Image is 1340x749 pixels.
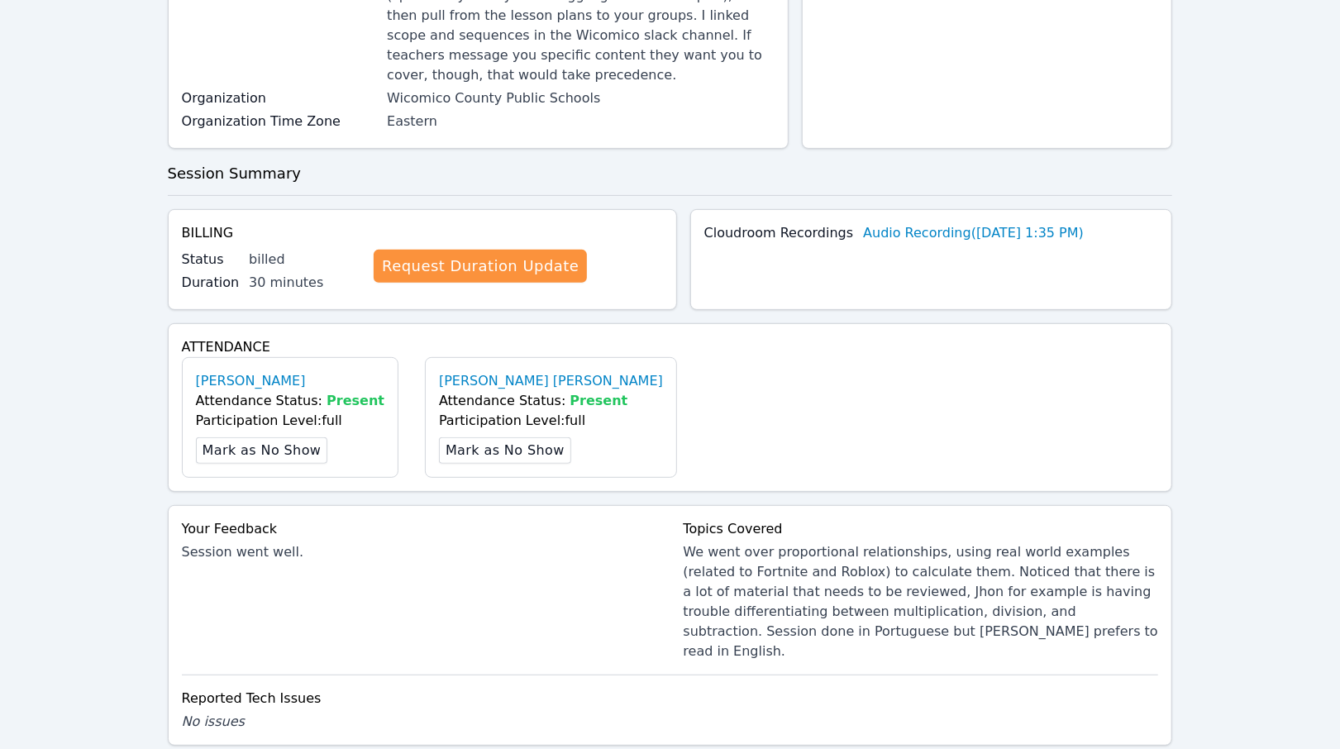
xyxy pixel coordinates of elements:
div: We went over proportional relationships, using real world examples (related to Fortnite and Roblo... [684,542,1159,661]
a: [PERSON_NAME] [PERSON_NAME] [439,371,663,391]
label: Organization [182,88,378,108]
span: No issues [182,713,245,729]
a: Audio Recording([DATE] 1:35 PM) [863,223,1084,243]
div: Eastern [387,112,775,131]
div: 30 minutes [249,273,360,293]
a: Request Duration Update [374,250,587,283]
div: Participation Level: full [439,411,663,431]
div: Your Feedback [182,519,657,539]
div: Attendance Status: [439,391,663,411]
label: Cloudroom Recordings [704,223,854,243]
a: [PERSON_NAME] [196,371,306,391]
h4: Billing [182,223,663,243]
div: Attendance Status: [196,391,384,411]
label: Duration [182,273,240,293]
h3: Session Summary [168,162,1173,185]
div: Session went well. [182,542,657,562]
span: Present [570,393,628,408]
div: Topics Covered [684,519,1159,539]
h4: Attendance [182,337,1159,357]
div: Wicomico County Public Schools [387,88,775,108]
button: Mark as No Show [196,437,328,464]
span: Present [327,393,384,408]
div: Reported Tech Issues [182,689,1159,708]
div: billed [249,250,360,270]
label: Status [182,250,240,270]
label: Organization Time Zone [182,112,378,131]
div: Participation Level: full [196,411,384,431]
button: Mark as No Show [439,437,571,464]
